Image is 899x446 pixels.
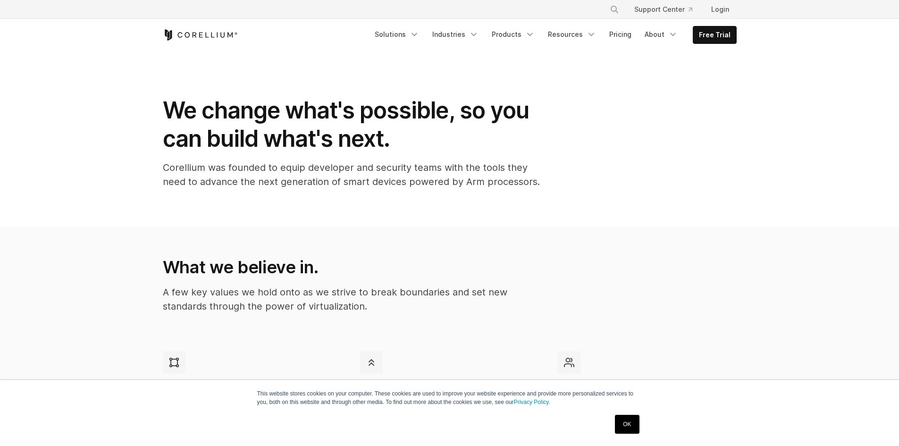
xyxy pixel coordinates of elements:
button: Search [606,1,623,18]
div: Navigation Menu [598,1,737,18]
a: Free Trial [693,26,736,43]
a: Solutions [369,26,425,43]
a: Pricing [604,26,637,43]
a: Resources [542,26,602,43]
a: Support Center [627,1,700,18]
a: Products [486,26,540,43]
a: About [639,26,683,43]
p: Corellium was founded to equip developer and security teams with the tools they need to advance t... [163,160,540,189]
h1: We change what's possible, so you can build what's next. [163,96,540,153]
a: Corellium Home [163,29,238,41]
a: Industries [427,26,484,43]
p: A few key values we hold onto as we strive to break boundaries and set new standards through the ... [163,285,539,313]
div: Navigation Menu [369,26,737,44]
p: This website stores cookies on your computer. These cookies are used to improve your website expe... [257,389,642,406]
a: Login [704,1,737,18]
a: Privacy Policy. [514,399,550,405]
h2: What we believe in. [163,257,539,278]
a: OK [615,415,639,434]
